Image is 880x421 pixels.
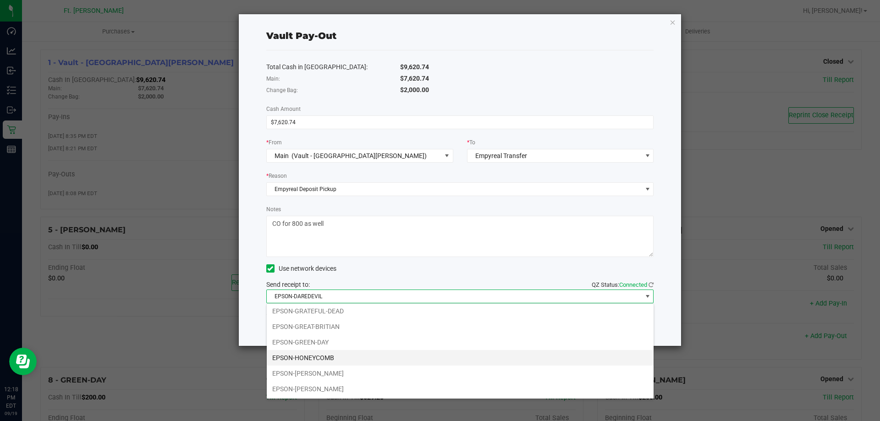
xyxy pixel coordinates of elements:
span: $7,620.74 [400,75,429,82]
label: Reason [266,172,287,180]
li: EPSON-GRATEFUL-DEAD [267,303,654,319]
span: Main: [266,76,280,82]
span: Empyreal Deposit Pickup [267,183,642,196]
span: Empyreal Transfer [475,152,527,159]
span: Connected [619,281,647,288]
li: EPSON-HONEYCOMB [267,350,654,366]
span: EPSON-DAREDEVIL [267,290,642,303]
span: Cash Amount [266,106,301,112]
label: Notes [266,205,281,213]
span: Send receipt to: [266,281,310,288]
span: (Vault - [GEOGRAPHIC_DATA][PERSON_NAME]) [291,152,427,159]
div: Vault Pay-Out [266,29,336,43]
span: Main [275,152,289,159]
li: EPSON-GREEN-DAY [267,334,654,350]
span: Total Cash in [GEOGRAPHIC_DATA]: [266,63,368,71]
span: $2,000.00 [400,86,429,93]
label: Use network devices [266,264,336,273]
li: EPSON-[PERSON_NAME] [267,381,654,397]
span: Change Bag: [266,87,298,93]
iframe: Resource center [9,348,37,375]
label: From [266,138,282,147]
label: To [467,138,475,147]
span: $9,620.74 [400,63,429,71]
li: EPSON-GREAT-BRITIAN [267,319,654,334]
span: QZ Status: [592,281,654,288]
li: EPSON-[PERSON_NAME] [267,366,654,381]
